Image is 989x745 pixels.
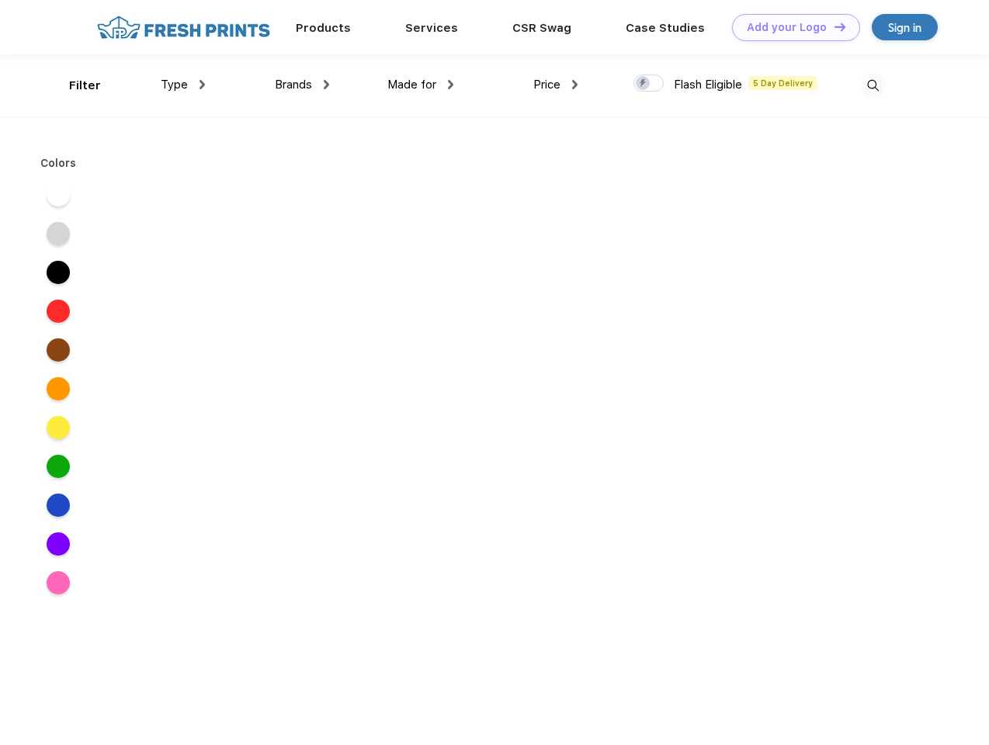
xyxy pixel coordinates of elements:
div: Sign in [888,19,921,36]
span: 5 Day Delivery [748,76,817,90]
img: dropdown.png [324,80,329,89]
a: CSR Swag [512,21,571,35]
div: Filter [69,77,101,95]
span: Brands [275,78,312,92]
a: Services [405,21,458,35]
img: fo%20logo%202.webp [92,14,275,41]
div: Colors [29,155,88,172]
img: dropdown.png [448,80,453,89]
img: DT [835,23,845,31]
img: dropdown.png [572,80,578,89]
span: Price [533,78,560,92]
div: Add your Logo [747,21,827,34]
span: Flash Eligible [674,78,742,92]
a: Sign in [872,14,938,40]
img: dropdown.png [200,80,205,89]
a: Products [296,21,351,35]
img: desktop_search.svg [860,73,886,99]
span: Made for [387,78,436,92]
span: Type [161,78,188,92]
